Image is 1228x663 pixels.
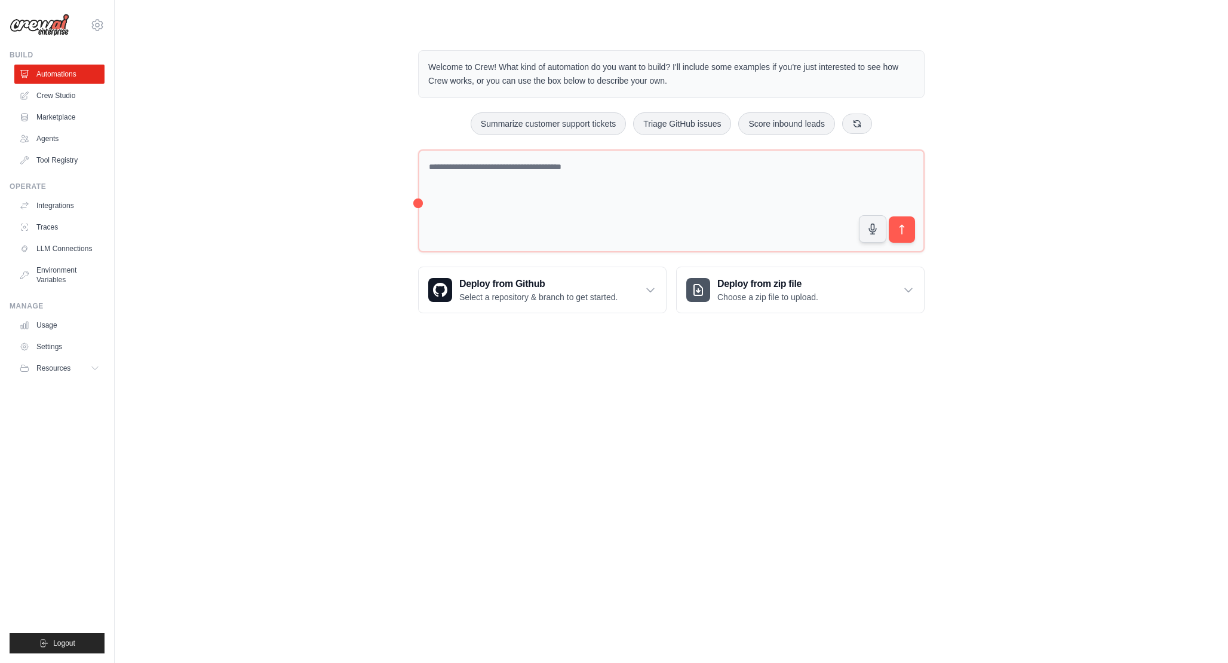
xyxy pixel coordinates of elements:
[10,301,105,311] div: Manage
[459,277,618,291] h3: Deploy from Github
[14,151,105,170] a: Tool Registry
[459,291,618,303] p: Select a repository & branch to get started.
[717,291,818,303] p: Choose a zip file to upload.
[14,65,105,84] a: Automations
[14,337,105,356] a: Settings
[36,363,70,373] span: Resources
[428,60,914,88] p: Welcome to Crew! What kind of automation do you want to build? I'll include some examples if you'...
[10,50,105,60] div: Build
[633,112,731,135] button: Triage GitHub issues
[10,14,69,36] img: Logo
[738,112,835,135] button: Score inbound leads
[10,633,105,653] button: Logout
[717,277,818,291] h3: Deploy from zip file
[14,108,105,127] a: Marketplace
[14,218,105,237] a: Traces
[14,129,105,148] a: Agents
[53,638,75,648] span: Logout
[14,239,105,258] a: LLM Connections
[14,359,105,378] button: Resources
[14,86,105,105] a: Crew Studio
[14,196,105,215] a: Integrations
[471,112,626,135] button: Summarize customer support tickets
[10,182,105,191] div: Operate
[14,316,105,335] a: Usage
[14,261,105,289] a: Environment Variables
